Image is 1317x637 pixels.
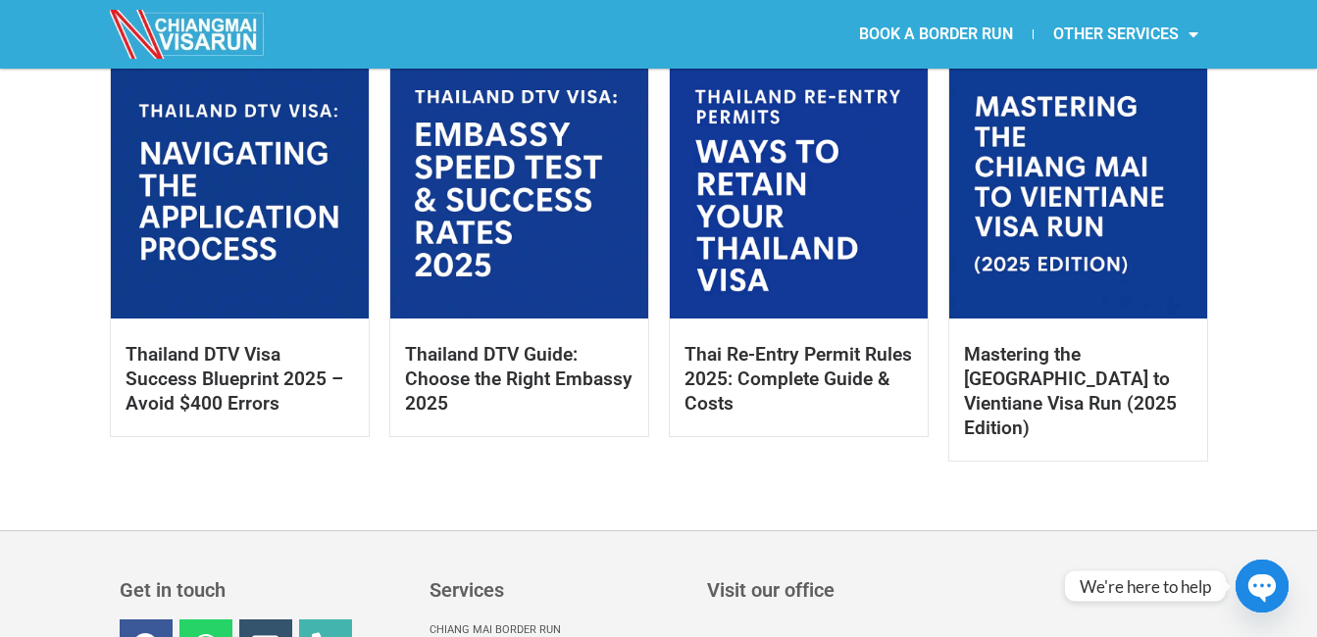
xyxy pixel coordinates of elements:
[684,343,912,415] a: Thai Re-Entry Permit Rules 2025: Complete Guide & Costs
[430,580,687,600] h3: Services
[659,12,1218,57] nav: Menu
[405,343,633,415] a: Thailand DTV Guide: Choose the Right Embassy 2025
[707,580,1194,600] h3: Visit our office
[120,580,410,600] h3: Get in touch
[126,343,343,415] a: Thailand DTV Visa Success Blueprint 2025 – Avoid $400 Errors
[964,343,1177,439] a: Mastering the [GEOGRAPHIC_DATA] to Vientiane Visa Run (2025 Edition)
[1034,12,1218,57] a: OTHER SERVICES
[839,12,1033,57] a: BOOK A BORDER RUN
